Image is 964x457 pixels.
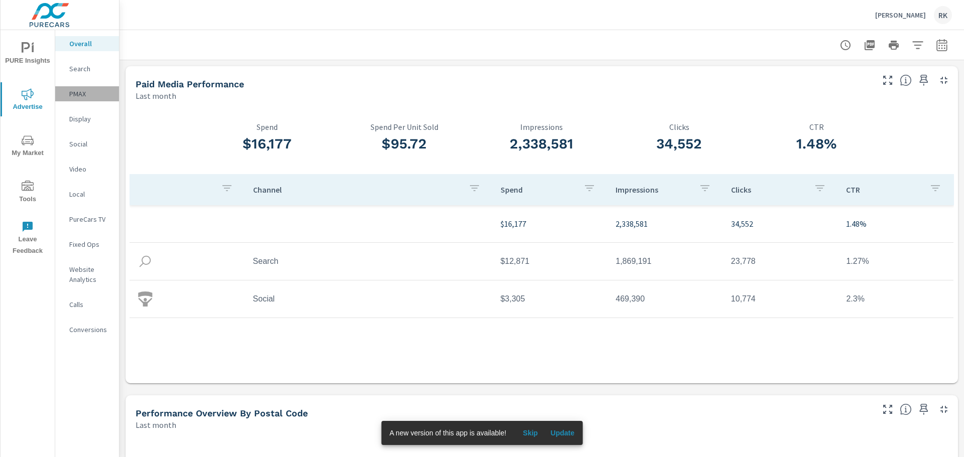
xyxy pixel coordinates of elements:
[55,187,119,202] div: Local
[138,291,153,307] img: icon-social.svg
[838,249,953,274] td: 1.27%
[55,322,119,337] div: Conversions
[493,249,608,274] td: $12,871
[55,86,119,101] div: PMAX
[69,214,111,224] p: PureCars TV
[880,72,896,88] button: Make Fullscreen
[136,90,176,102] p: Last month
[1,30,55,261] div: nav menu
[936,72,952,88] button: Minimize Widget
[731,218,830,230] p: 34,552
[55,61,119,76] div: Search
[608,286,723,312] td: 469,390
[838,286,953,312] td: 2.3%
[55,111,119,126] div: Display
[900,403,912,415] span: Understand performance data by postal code. Individual postal codes can be selected and expanded ...
[501,218,600,230] p: $16,177
[884,35,904,55] button: Print Report
[245,286,493,312] td: Social
[4,181,52,205] span: Tools
[723,286,838,312] td: 10,774
[55,36,119,51] div: Overall
[55,162,119,177] div: Video
[608,249,723,274] td: 1,869,191
[611,122,748,131] p: Clicks
[69,139,111,149] p: Social
[69,39,111,49] p: Overall
[55,136,119,151] div: Social
[4,42,52,67] span: PURE Insights
[846,218,945,230] p: 1.48%
[934,6,952,24] div: RK
[55,212,119,227] div: PureCars TV
[4,134,52,159] span: My Market
[916,72,932,88] span: Save this to your personalized report
[514,425,546,441] button: Skip
[69,239,111,249] p: Fixed Ops
[846,185,921,195] p: CTR
[550,428,574,437] span: Update
[473,122,611,131] p: Impressions
[723,249,838,274] td: 23,778
[198,122,336,131] p: Spend
[138,254,153,269] img: icon-search.svg
[69,114,111,124] p: Display
[69,89,111,99] p: PMAX
[748,135,886,153] h3: 1.48%
[55,262,119,287] div: Website Analytics
[880,401,896,417] button: Make Fullscreen
[253,185,460,195] p: Channel
[473,135,611,153] h3: 2,338,581
[518,428,542,437] span: Skip
[198,135,336,153] h3: $16,177
[55,297,119,312] div: Calls
[916,401,932,417] span: Save this to your personalized report
[390,429,507,437] span: A new version of this app is available!
[900,74,912,86] span: Understand performance metrics over the selected time range.
[69,64,111,74] p: Search
[336,122,473,131] p: Spend Per Unit Sold
[245,249,493,274] td: Search
[69,264,111,284] p: Website Analytics
[501,185,576,195] p: Spend
[69,325,111,335] p: Conversions
[936,401,952,417] button: Minimize Widget
[616,185,691,195] p: Impressions
[69,299,111,310] p: Calls
[748,122,886,131] p: CTR
[136,79,244,89] h5: Paid Media Performance
[336,135,473,153] h3: $95.72
[69,189,111,199] p: Local
[731,185,806,195] p: Clicks
[69,164,111,174] p: Video
[4,88,52,113] span: Advertise
[611,135,748,153] h3: 34,552
[616,218,715,230] p: 2,338,581
[875,11,926,20] p: [PERSON_NAME]
[136,408,308,418] h5: Performance Overview By Postal Code
[493,286,608,312] td: $3,305
[136,419,176,431] p: Last month
[546,425,578,441] button: Update
[4,221,52,257] span: Leave Feedback
[55,237,119,252] div: Fixed Ops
